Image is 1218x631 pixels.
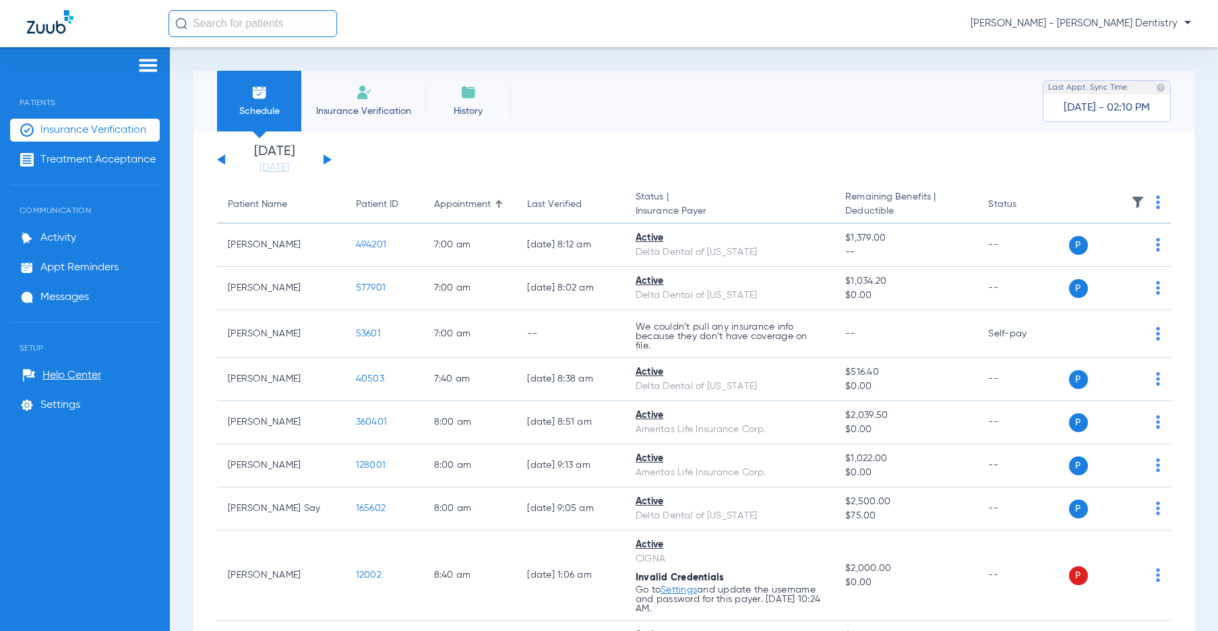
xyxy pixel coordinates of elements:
div: Active [636,274,824,289]
span: 165602 [356,504,386,513]
td: [DATE] 9:13 AM [516,444,624,487]
div: Appointment [434,198,506,212]
span: 360401 [356,417,388,427]
td: 8:00 AM [423,444,517,487]
span: $0.00 [845,380,967,394]
td: Self-pay [977,310,1068,358]
td: 7:00 AM [423,310,517,358]
span: -- [845,329,855,338]
div: Active [636,452,824,466]
span: Patients [10,78,160,107]
td: [DATE] 8:51 AM [516,401,624,444]
span: Insurance Verification [40,123,146,137]
div: Delta Dental of [US_STATE] [636,289,824,303]
td: 8:40 AM [423,531,517,621]
td: -- [977,224,1068,267]
img: filter.svg [1131,196,1145,209]
img: group-dot-blue.svg [1156,196,1160,209]
p: Go to and update the username and password for this payer. [DATE] 10:24 AM. [636,585,824,613]
th: Status | [625,186,834,224]
img: group-dot-blue.svg [1156,281,1160,295]
span: 577901 [356,283,386,293]
th: Remaining Benefits | [834,186,977,224]
img: Zuub Logo [27,10,73,34]
th: Status [977,186,1068,224]
span: Insurance Payer [636,204,824,218]
span: Activity [40,231,76,245]
td: -- [977,487,1068,531]
td: 7:00 AM [423,224,517,267]
td: -- [977,531,1068,621]
img: Search Icon [175,18,187,30]
span: $516.40 [845,365,967,380]
td: [PERSON_NAME] [217,444,345,487]
span: $0.00 [845,576,967,590]
div: Appointment [434,198,491,212]
div: Patient ID [356,198,398,212]
span: [DATE] - 02:10 PM [1064,101,1150,115]
span: $1,022.00 [845,452,967,466]
img: group-dot-blue.svg [1156,458,1160,472]
td: [PERSON_NAME] [217,310,345,358]
span: 128001 [356,460,386,470]
td: [DATE] 1:06 AM [516,531,624,621]
span: [PERSON_NAME] - [PERSON_NAME] Dentistry [971,17,1191,30]
td: [DATE] 8:02 AM [516,267,624,310]
img: hamburger-icon [138,57,159,73]
p: We couldn’t pull any insurance info because they don’t have coverage on file. [636,322,824,351]
span: P [1069,500,1088,518]
img: Manual Insurance Verification [356,84,372,100]
div: Ameritas Life Insurance Corp. [636,423,824,437]
span: -- [845,245,967,260]
div: Active [636,538,824,552]
span: Appt Reminders [40,261,119,274]
td: 7:40 AM [423,358,517,401]
li: [DATE] [234,145,315,175]
span: $0.00 [845,423,967,437]
td: [DATE] 8:12 AM [516,224,624,267]
img: last sync help info [1156,83,1165,92]
a: [DATE] [234,161,315,175]
span: $0.00 [845,466,967,480]
a: Help Center [22,369,101,382]
span: 12002 [356,570,382,580]
div: Active [636,365,824,380]
span: 53601 [356,329,381,338]
div: Patient Name [228,198,334,212]
span: $0.00 [845,289,967,303]
td: [DATE] 9:05 AM [516,487,624,531]
img: group-dot-blue.svg [1156,238,1160,251]
span: Last Appt. Sync Time: [1048,81,1129,94]
div: Last Verified [527,198,613,212]
div: CIGNA [636,552,824,566]
td: [PERSON_NAME] [217,358,345,401]
span: $1,379.00 [845,231,967,245]
div: Patient ID [356,198,413,212]
img: group-dot-blue.svg [1156,502,1160,515]
div: Ameritas Life Insurance Corp. [636,466,824,480]
span: P [1069,456,1088,475]
span: 40503 [356,374,384,384]
span: Insurance Verification [311,104,416,118]
span: $2,039.50 [845,409,967,423]
span: $1,034.20 [845,274,967,289]
span: Setup [10,323,160,353]
div: Patient Name [228,198,287,212]
td: [DATE] 8:38 AM [516,358,624,401]
img: History [460,84,477,100]
div: Delta Dental of [US_STATE] [636,509,824,523]
td: -- [516,310,624,358]
span: 494201 [356,240,387,249]
div: Last Verified [527,198,582,212]
span: P [1069,279,1088,298]
td: [PERSON_NAME] [217,401,345,444]
span: Messages [40,291,89,304]
td: 8:00 AM [423,401,517,444]
div: Delta Dental of [US_STATE] [636,245,824,260]
img: group-dot-blue.svg [1156,415,1160,429]
td: [PERSON_NAME] Say [217,487,345,531]
img: group-dot-blue.svg [1156,372,1160,386]
div: Active [636,409,824,423]
iframe: Chat Widget [1151,566,1218,631]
